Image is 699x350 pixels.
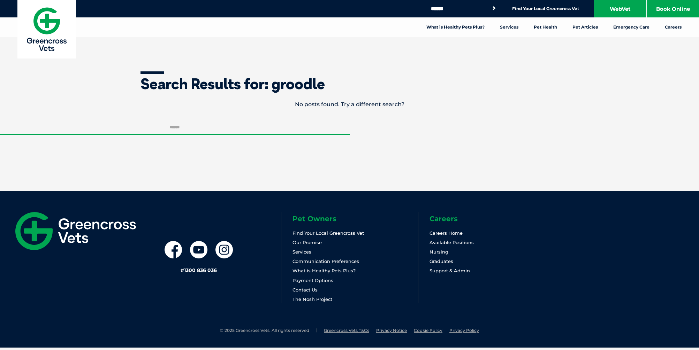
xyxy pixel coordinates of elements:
[292,287,318,293] a: Contact Us
[491,5,497,12] button: Search
[220,328,317,334] li: © 2025 Greencross Vets. All rights reserved
[376,328,407,333] a: Privacy Notice
[449,328,479,333] a: Privacy Policy
[606,17,657,37] a: Emergency Care
[414,328,442,333] a: Cookie Policy
[430,215,555,222] h6: Careers
[181,267,217,273] a: #1300 836 036
[430,230,463,236] a: Careers Home
[292,249,311,255] a: Services
[292,215,418,222] h6: Pet Owners
[292,240,322,245] a: Our Promise
[657,17,689,37] a: Careers
[292,268,356,273] a: What is Healthy Pets Plus?
[140,77,559,91] h1: Search Results for: groodle
[430,268,470,273] a: Support & Admin
[430,240,474,245] a: Available Positions
[324,328,369,333] a: Greencross Vets T&Cs
[565,17,606,37] a: Pet Articles
[430,249,448,255] a: Nursing
[181,267,184,273] span: #
[292,230,364,236] a: Find Your Local Greencross Vet
[512,6,579,11] a: Find Your Local Greencross Vet
[292,258,359,264] a: Communication Preferences
[292,296,332,302] a: The Nosh Project
[430,258,453,264] a: Graduates
[492,17,526,37] a: Services
[292,278,333,283] a: Payment Options
[419,17,492,37] a: What is Healthy Pets Plus?
[526,17,565,37] a: Pet Health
